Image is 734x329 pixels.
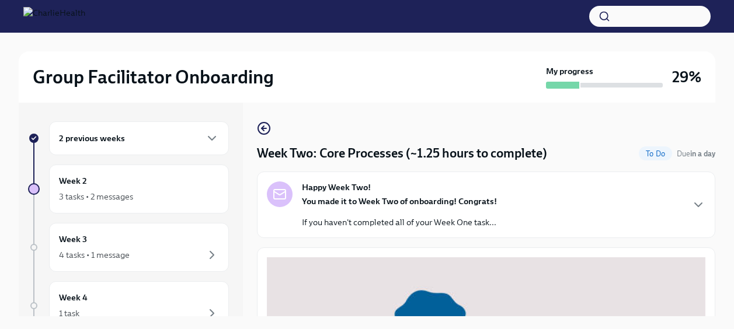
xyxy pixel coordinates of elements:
h3: 29% [672,66,701,87]
span: To Do [639,149,672,158]
div: 4 tasks • 1 message [59,249,130,261]
div: 3 tasks • 2 messages [59,191,133,202]
h6: Week 4 [59,291,88,304]
strong: You made it to Week Two of onboarding! Congrats! [302,196,497,206]
div: 2 previous weeks [49,121,229,155]
div: 1 task [59,307,79,319]
h6: Week 3 [59,233,87,246]
strong: in a day [690,149,715,158]
h2: Group Facilitator Onboarding [33,65,274,89]
a: Week 23 tasks • 2 messages [28,164,229,213]
img: CharlieHealth [23,7,85,26]
span: Due [677,149,715,158]
span: August 11th, 2025 09:00 [677,148,715,159]
h6: Week 2 [59,174,87,187]
a: Week 34 tasks • 1 message [28,223,229,272]
p: If you haven't completed all of your Week One task... [302,216,497,228]
h6: 2 previous weeks [59,132,125,145]
strong: Happy Week Two! [302,181,371,193]
h4: Week Two: Core Processes (~1.25 hours to complete) [257,145,547,162]
strong: My progress [546,65,593,77]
